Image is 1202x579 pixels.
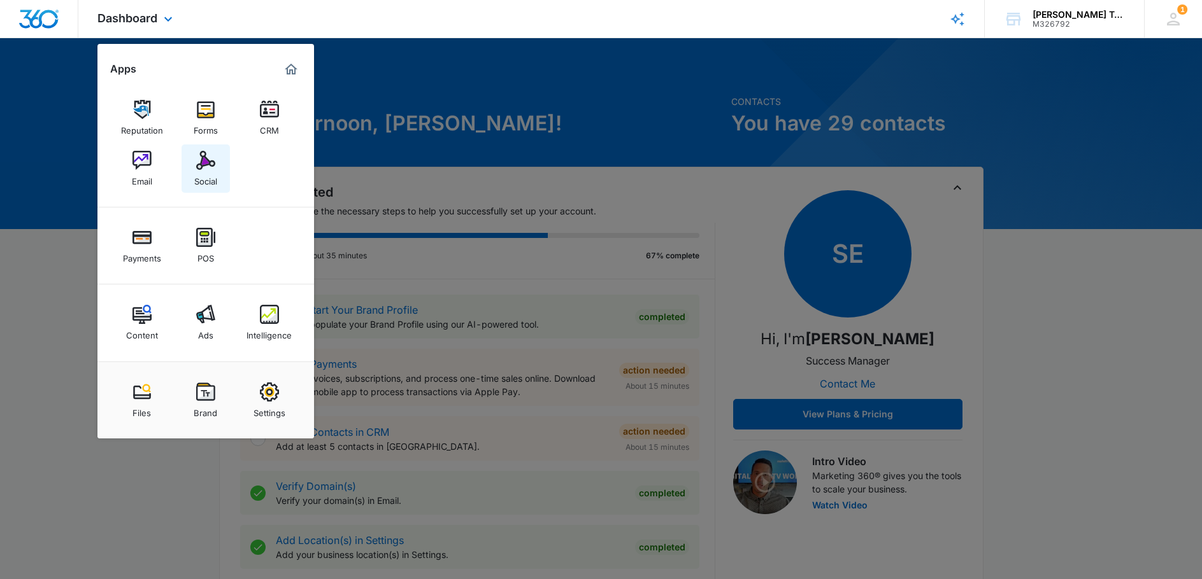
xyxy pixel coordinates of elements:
[118,144,166,193] a: Email
[182,94,230,142] a: Forms
[254,401,285,418] div: Settings
[118,376,166,424] a: Files
[97,11,157,25] span: Dashboard
[132,170,152,186] div: Email
[1033,20,1126,29] div: account id
[1033,10,1126,20] div: account name
[198,324,213,340] div: Ads
[182,376,230,424] a: Brand
[182,144,230,193] a: Social
[123,247,161,263] div: Payments
[245,376,294,424] a: Settings
[118,221,166,270] a: Payments
[194,119,218,136] div: Forms
[132,401,151,418] div: Files
[194,401,217,418] div: Brand
[245,94,294,142] a: CRM
[118,94,166,142] a: Reputation
[110,63,136,75] h2: Apps
[1177,4,1187,15] span: 1
[197,247,214,263] div: POS
[260,119,279,136] div: CRM
[182,221,230,270] a: POS
[245,298,294,347] a: Intelligence
[247,324,292,340] div: Intelligence
[121,119,163,136] div: Reputation
[182,298,230,347] a: Ads
[126,324,158,340] div: Content
[194,170,217,186] div: Social
[1177,4,1187,15] div: notifications count
[281,59,301,80] a: Marketing 360® Dashboard
[118,298,166,347] a: Content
